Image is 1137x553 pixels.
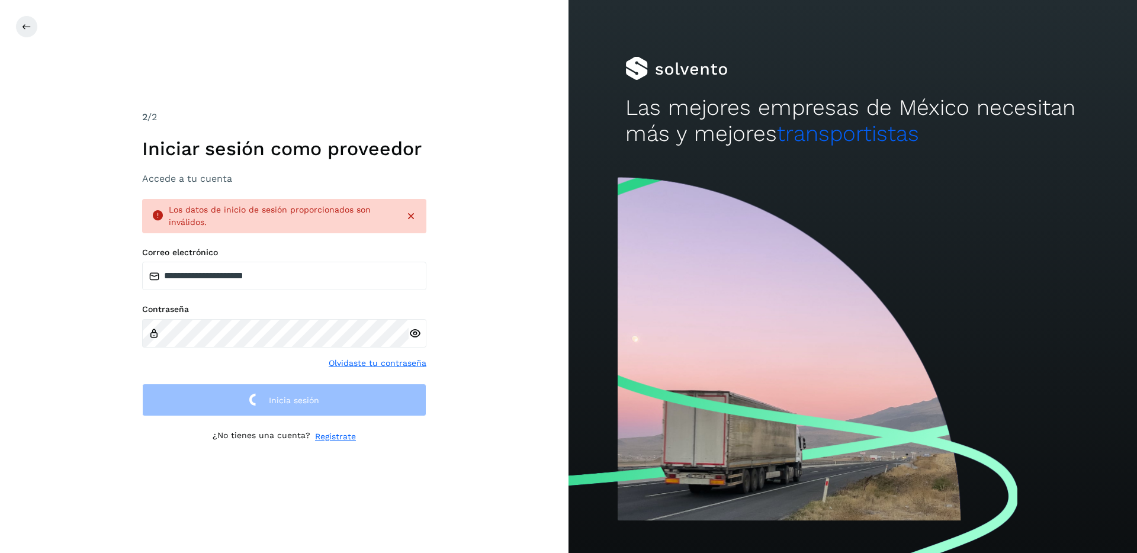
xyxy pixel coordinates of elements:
[142,137,426,160] h1: Iniciar sesión como proveedor
[142,110,426,124] div: /2
[269,396,319,404] span: Inicia sesión
[169,204,396,229] div: Los datos de inicio de sesión proporcionados son inválidos.
[142,304,426,314] label: Contraseña
[329,357,426,369] a: Olvidaste tu contraseña
[625,95,1080,147] h2: Las mejores empresas de México necesitan más y mejores
[213,430,310,443] p: ¿No tienes una cuenta?
[142,247,426,258] label: Correo electrónico
[142,384,426,416] button: Inicia sesión
[142,111,147,123] span: 2
[142,173,426,184] h3: Accede a tu cuenta
[315,430,356,443] a: Regístrate
[777,121,919,146] span: transportistas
